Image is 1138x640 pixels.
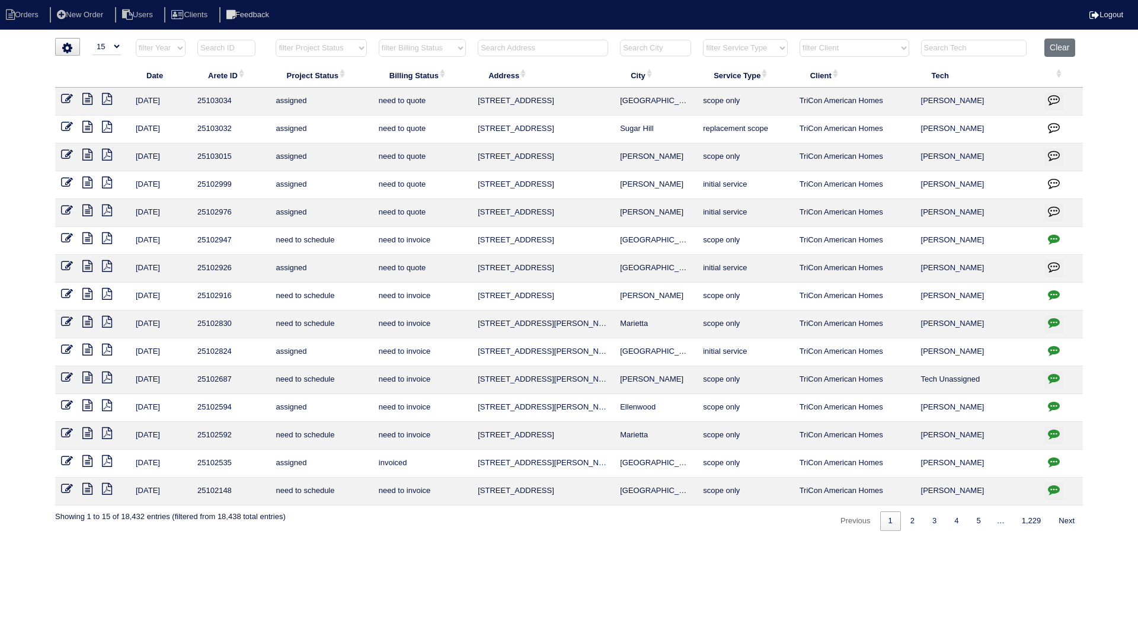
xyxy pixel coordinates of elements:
td: [PERSON_NAME] [915,283,1039,311]
th: Date [130,63,191,88]
td: need to invoice [373,366,472,394]
td: [PERSON_NAME] [915,143,1039,171]
td: 25102535 [191,450,270,478]
td: assigned [270,116,372,143]
td: [STREET_ADDRESS] [472,116,614,143]
td: [DATE] [130,338,191,366]
td: [PERSON_NAME] [614,199,697,227]
td: initial service [697,338,793,366]
td: [DATE] [130,143,191,171]
th: City: activate to sort column ascending [614,63,697,88]
li: Feedback [219,7,279,23]
a: 4 [946,511,967,531]
td: 25102830 [191,311,270,338]
td: TriCon American Homes [794,227,915,255]
td: [STREET_ADDRESS] [472,255,614,283]
td: TriCon American Homes [794,283,915,311]
td: [DATE] [130,227,191,255]
td: scope only [697,478,793,505]
td: Sugar Hill [614,116,697,143]
td: assigned [270,199,372,227]
th: Client: activate to sort column ascending [794,63,915,88]
th: Arete ID: activate to sort column ascending [191,63,270,88]
td: 25102916 [191,283,270,311]
td: 25102687 [191,366,270,394]
td: TriCon American Homes [794,478,915,505]
td: [PERSON_NAME] [915,199,1039,227]
input: Search ID [197,40,255,56]
td: scope only [697,143,793,171]
td: 25102999 [191,171,270,199]
td: [STREET_ADDRESS] [472,199,614,227]
td: [DATE] [130,366,191,394]
td: TriCon American Homes [794,88,915,116]
td: [DATE] [130,199,191,227]
td: assigned [270,255,372,283]
td: TriCon American Homes [794,171,915,199]
td: 25102947 [191,227,270,255]
td: [STREET_ADDRESS] [472,227,614,255]
td: 25102976 [191,199,270,227]
td: TriCon American Homes [794,199,915,227]
td: initial service [697,199,793,227]
td: 25102592 [191,422,270,450]
td: [GEOGRAPHIC_DATA] [614,338,697,366]
td: [PERSON_NAME] [614,283,697,311]
td: need to quote [373,88,472,116]
td: replacement scope [697,116,793,143]
button: Clear [1044,39,1075,57]
td: assigned [270,394,372,422]
td: need to quote [373,171,472,199]
td: [STREET_ADDRESS][PERSON_NAME] [472,394,614,422]
td: TriCon American Homes [794,450,915,478]
a: Previous [832,511,879,531]
td: invoiced [373,450,472,478]
td: assigned [270,338,372,366]
td: [PERSON_NAME] [915,422,1039,450]
td: [STREET_ADDRESS] [472,422,614,450]
th: Project Status: activate to sort column ascending [270,63,372,88]
input: Search City [620,40,691,56]
a: 2 [902,511,923,531]
td: assigned [270,450,372,478]
td: need to schedule [270,422,372,450]
td: need to invoice [373,338,472,366]
td: scope only [697,450,793,478]
td: [PERSON_NAME] [915,88,1039,116]
td: [STREET_ADDRESS] [472,171,614,199]
td: need to invoice [373,478,472,505]
td: TriCon American Homes [794,422,915,450]
li: New Order [50,7,113,23]
th: Billing Status: activate to sort column ascending [373,63,472,88]
td: need to quote [373,116,472,143]
td: [PERSON_NAME] [915,311,1039,338]
td: initial service [697,171,793,199]
td: TriCon American Homes [794,366,915,394]
td: [PERSON_NAME] [915,478,1039,505]
td: [STREET_ADDRESS] [472,88,614,116]
td: [DATE] [130,283,191,311]
td: scope only [697,394,793,422]
td: [DATE] [130,116,191,143]
td: Marietta [614,422,697,450]
td: scope only [697,88,793,116]
a: 1,229 [1014,511,1050,531]
td: need to schedule [270,227,372,255]
td: TriCon American Homes [794,394,915,422]
div: Showing 1 to 15 of 18,432 entries (filtered from 18,438 total entries) [55,505,286,522]
td: [STREET_ADDRESS][PERSON_NAME] [472,366,614,394]
td: 25103034 [191,88,270,116]
span: … [989,516,1012,525]
td: [PERSON_NAME] [915,338,1039,366]
a: Next [1050,511,1083,531]
td: [GEOGRAPHIC_DATA] [614,88,697,116]
td: need to invoice [373,311,472,338]
input: Search Tech [921,40,1027,56]
th: Address: activate to sort column ascending [472,63,614,88]
td: Marietta [614,311,697,338]
td: [PERSON_NAME] [915,171,1039,199]
td: need to invoice [373,422,472,450]
td: [DATE] [130,478,191,505]
td: [DATE] [130,88,191,116]
td: need to invoice [373,227,472,255]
